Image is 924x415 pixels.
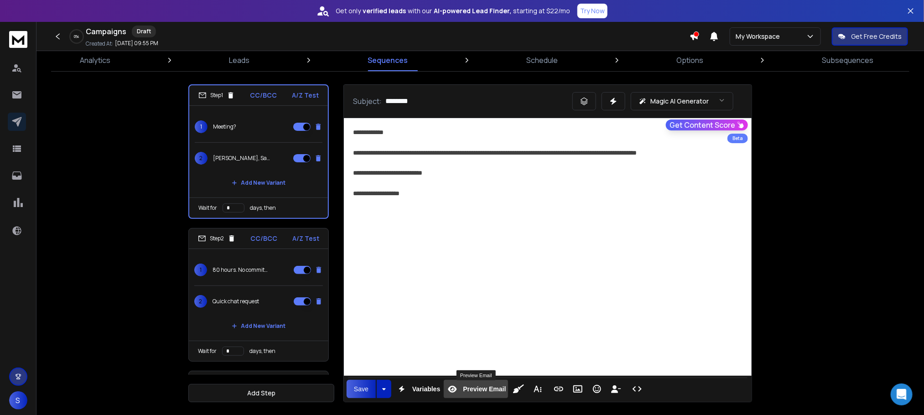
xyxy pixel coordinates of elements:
[195,152,208,165] span: 2
[363,49,414,71] a: Sequences
[224,174,293,192] button: Add New Variant
[115,40,158,47] p: [DATE] 09:55 PM
[188,84,329,219] li: Step1CC/BCCA/Z Test1Meeting?2[PERSON_NAME], Say "yes" to connectAdd New VariantWait fordays, then
[80,55,110,66] p: Analytics
[671,49,709,71] a: Options
[86,40,113,47] p: Created At:
[195,120,208,133] span: 1
[188,228,329,362] li: Step2CC/BCCA/Z Test180 hours. No commitment.2Quick chat requestAdd New VariantWait fordays, then
[353,96,382,107] p: Subject:
[580,6,605,16] p: Try Now
[736,32,784,41] p: My Workspace
[816,49,879,71] a: Subsequences
[347,380,376,398] button: Save
[9,31,27,48] img: logo
[727,134,748,143] div: Beta
[368,55,408,66] p: Sequences
[198,91,235,99] div: Step 1
[132,26,156,37] div: Draft
[891,384,913,405] div: Open Intercom Messenger
[822,55,873,66] p: Subsequences
[213,123,236,130] p: Meeting?
[86,26,126,37] h1: Campaigns
[213,298,259,305] p: Quick chat request
[363,6,406,16] strong: verified leads
[851,32,902,41] p: Get Free Credits
[9,391,27,410] button: S
[229,55,249,66] p: Leads
[213,266,271,274] p: 80 hours. No commitment.
[198,348,217,355] p: Wait for
[336,6,570,16] p: Get only with our starting at $22/mo
[666,119,748,130] button: Get Content Score
[198,234,236,243] div: Step 2
[529,380,546,398] button: More Text
[457,370,496,380] div: Preview Email
[577,4,607,18] button: Try Now
[250,204,276,212] p: days, then
[588,380,606,398] button: Emoticons
[410,385,442,393] span: Variables
[188,384,334,402] button: Add Step
[631,92,733,110] button: Magic AI Generator
[249,348,275,355] p: days, then
[198,204,217,212] p: Wait for
[250,91,277,100] p: CC/BCC
[434,6,511,16] strong: AI-powered Lead Finder,
[194,264,207,276] span: 1
[292,91,319,100] p: A/Z Test
[461,385,508,393] span: Preview Email
[569,380,587,398] button: Insert Image (Ctrl+P)
[194,295,207,308] span: 2
[607,380,625,398] button: Insert Unsubscribe Link
[676,55,703,66] p: Options
[74,34,79,39] p: 0 %
[510,380,527,398] button: Clean HTML
[526,55,558,66] p: Schedule
[650,97,709,106] p: Magic AI Generator
[223,49,255,71] a: Leads
[224,317,293,335] button: Add New Variant
[832,27,908,46] button: Get Free Credits
[444,380,508,398] button: Preview Email
[521,49,563,71] a: Schedule
[393,380,442,398] button: Variables
[628,380,646,398] button: Code View
[213,155,271,162] p: [PERSON_NAME], Say "yes" to connect
[251,234,278,243] p: CC/BCC
[74,49,116,71] a: Analytics
[292,234,319,243] p: A/Z Test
